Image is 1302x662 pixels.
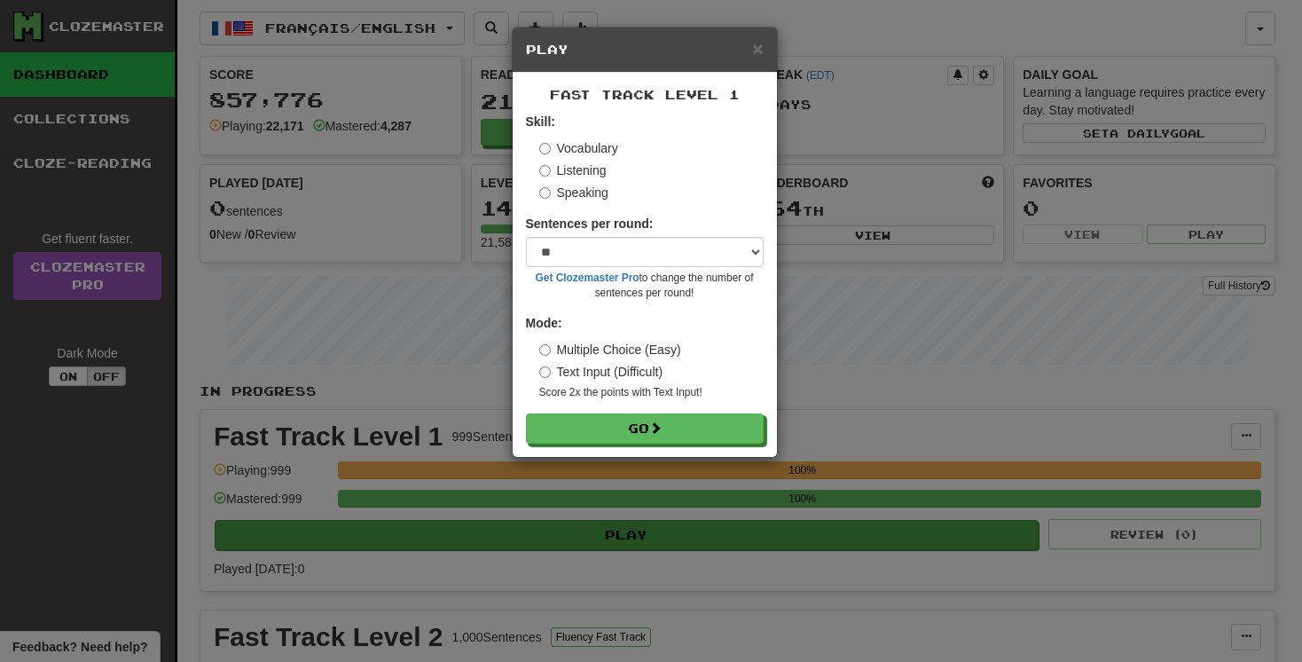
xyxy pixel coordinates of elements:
[539,187,551,199] input: Speaking
[539,385,764,400] small: Score 2x the points with Text Input !
[539,366,551,378] input: Text Input (Difficult)
[526,316,562,330] strong: Mode:
[539,162,607,179] label: Listening
[526,114,555,129] strong: Skill:
[539,143,551,154] input: Vocabulary
[539,184,608,201] label: Speaking
[536,272,639,284] a: Get Clozemaster Pro
[526,414,764,444] button: Go
[539,344,551,356] input: Multiple Choice (Easy)
[526,215,654,232] label: Sentences per round:
[539,363,663,381] label: Text Input (Difficult)
[539,165,551,177] input: Listening
[752,39,763,58] button: Close
[526,271,764,301] small: to change the number of sentences per round!
[539,139,618,157] label: Vocabulary
[526,41,764,59] h5: Play
[752,38,763,59] span: ×
[539,341,681,359] label: Multiple Choice (Easy)
[550,87,740,102] span: Fast Track Level 1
